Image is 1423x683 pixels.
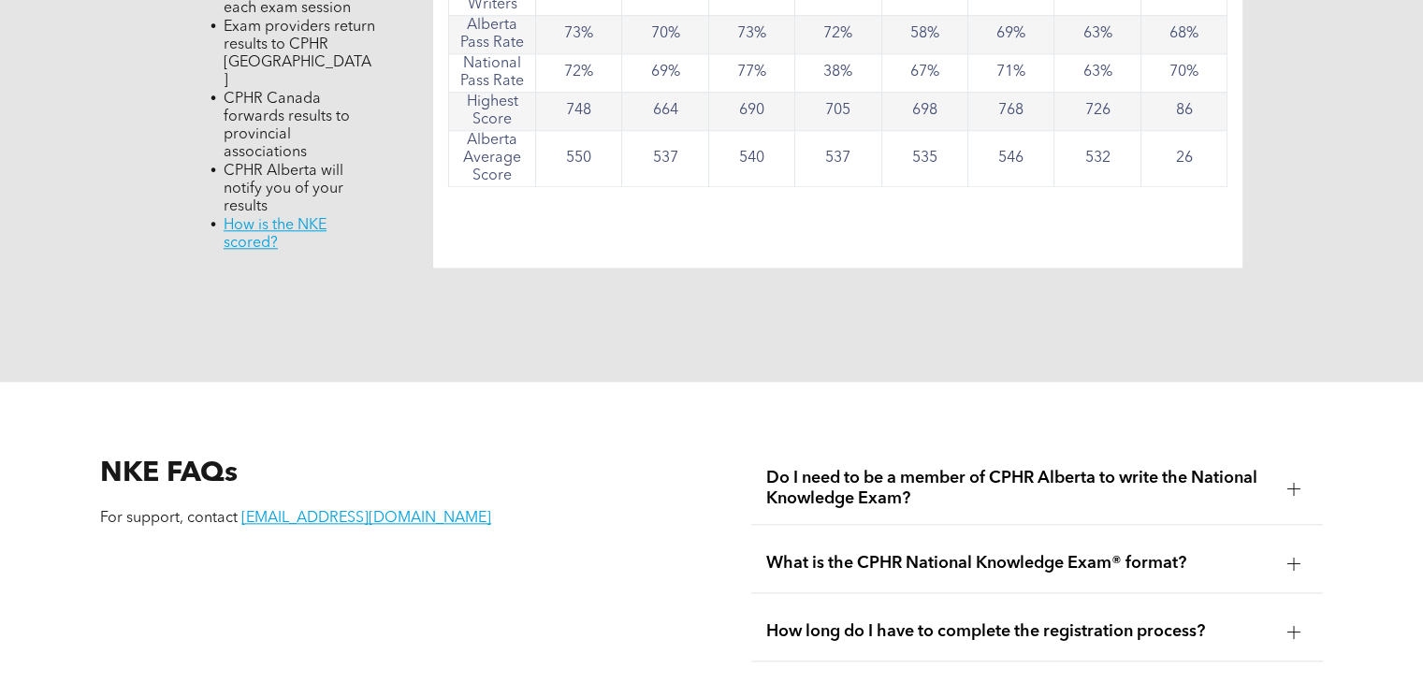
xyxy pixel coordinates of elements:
[881,53,967,92] td: 67%
[881,15,967,53] td: 58%
[535,15,621,53] td: 73%
[241,511,491,526] a: [EMAIL_ADDRESS][DOMAIN_NAME]
[968,92,1054,130] td: 768
[1140,15,1227,53] td: 68%
[535,53,621,92] td: 72%
[622,92,708,130] td: 664
[968,130,1054,186] td: 546
[100,511,238,526] span: For support, contact
[795,15,881,53] td: 72%
[1054,92,1140,130] td: 726
[708,130,794,186] td: 540
[622,130,708,186] td: 537
[449,15,535,53] td: Alberta Pass Rate
[968,53,1054,92] td: 71%
[449,130,535,186] td: Alberta Average Score
[968,15,1054,53] td: 69%
[1054,53,1140,92] td: 63%
[535,130,621,186] td: 550
[224,20,375,88] span: Exam providers return results to CPHR [GEOGRAPHIC_DATA]
[622,53,708,92] td: 69%
[224,92,350,160] span: CPHR Canada forwards results to provincial associations
[449,53,535,92] td: National Pass Rate
[795,130,881,186] td: 537
[1054,15,1140,53] td: 63%
[708,15,794,53] td: 73%
[881,130,967,186] td: 535
[766,621,1271,642] span: How long do I have to complete the registration process?
[766,553,1271,574] span: What is the CPHR National Knowledge Exam® format?
[1140,53,1227,92] td: 70%
[449,92,535,130] td: Highest Score
[795,53,881,92] td: 38%
[100,459,238,487] span: NKE FAQs
[881,92,967,130] td: 698
[1054,130,1140,186] td: 532
[224,218,327,251] a: How is the NKE scored?
[795,92,881,130] td: 705
[535,92,621,130] td: 748
[1140,130,1227,186] td: 26
[708,92,794,130] td: 690
[766,468,1271,509] span: Do I need to be a member of CPHR Alberta to write the National Knowledge Exam?
[224,164,343,214] span: CPHR Alberta will notify you of your results
[1140,92,1227,130] td: 86
[622,15,708,53] td: 70%
[708,53,794,92] td: 77%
